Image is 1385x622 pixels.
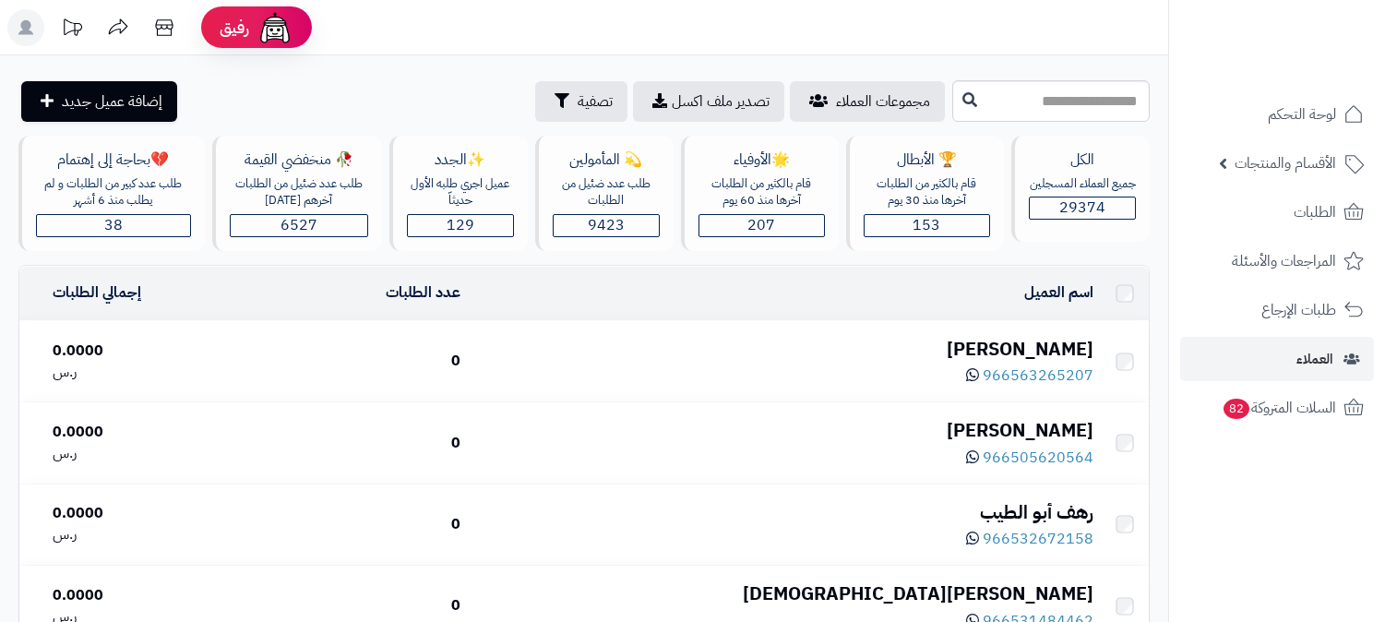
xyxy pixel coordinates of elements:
[747,214,775,236] span: 207
[257,9,293,46] img: ai-face.png
[232,433,461,454] div: 0
[53,503,217,524] div: 0.0000
[62,90,162,113] span: إضافة عميل جديد
[1268,102,1336,127] span: لوحة التحكم
[1180,92,1374,137] a: لوحة التحكم
[407,150,514,171] div: ✨الجدد
[386,281,460,304] a: عدد الطلبات
[864,175,990,209] div: قام بالكثير من الطلبات آخرها منذ 30 يوم
[578,90,613,113] span: تصفية
[1296,346,1333,372] span: العملاء
[53,585,217,606] div: 0.0000
[842,136,1008,251] a: 🏆 الأبطالقام بالكثير من الطلبات آخرها منذ 30 يوم153
[1180,386,1374,430] a: السلات المتروكة82
[475,580,1093,607] div: [PERSON_NAME][DEMOGRAPHIC_DATA]
[1180,190,1374,234] a: الطلبات
[1029,150,1136,171] div: الكل
[1235,150,1336,176] span: الأقسام والمنتجات
[447,214,474,236] span: 129
[1029,175,1136,193] div: جميع العملاء المسجلين
[966,365,1093,387] a: 966563265207
[232,351,461,372] div: 0
[864,150,990,171] div: 🏆 الأبطال
[1180,239,1374,283] a: المراجعات والأسئلة
[553,150,660,171] div: 💫 المأمولين
[983,447,1093,469] span: 966505620564
[220,17,249,39] span: رفيق
[1008,136,1153,251] a: الكلجميع العملاء المسجلين29374
[1222,395,1336,421] span: السلات المتروكة
[1294,199,1336,225] span: الطلبات
[21,81,177,122] a: إضافة عميل جديد
[475,417,1093,444] div: [PERSON_NAME]
[232,595,461,616] div: 0
[36,150,191,171] div: 💔بحاجة إلى إهتمام
[230,175,368,209] div: طلب عدد ضئيل من الطلبات آخرهم [DATE]
[913,214,940,236] span: 153
[1180,337,1374,381] a: العملاء
[535,81,627,122] button: تصفية
[53,341,217,362] div: 0.0000
[672,90,770,113] span: تصدير ملف اكسل
[209,136,386,251] a: 🥀 منخفضي القيمةطلب عدد ضئيل من الطلبات آخرهم [DATE]6527
[386,136,531,251] a: ✨الجددعميل اجري طلبه الأول حديثاّ129
[966,528,1093,550] a: 966532672158
[49,9,95,51] a: تحديثات المنصة
[633,81,784,122] a: تصدير ملف اكسل
[966,447,1093,469] a: 966505620564
[230,150,368,171] div: 🥀 منخفضي القيمة
[36,175,191,209] div: طلب عدد كبير من الطلبات و لم يطلب منذ 6 أشهر
[53,524,217,545] div: ر.س
[836,90,930,113] span: مجموعات العملاء
[475,336,1093,363] div: [PERSON_NAME]
[1024,281,1093,304] a: اسم العميل
[553,175,660,209] div: طلب عدد ضئيل من الطلبات
[1180,288,1374,332] a: طلبات الإرجاع
[1232,248,1336,274] span: المراجعات والأسئلة
[53,362,217,383] div: ر.س
[983,365,1093,387] span: 966563265207
[698,150,825,171] div: 🌟الأوفياء
[53,443,217,464] div: ر.س
[1260,41,1367,79] img: logo-2.png
[698,175,825,209] div: قام بالكثير من الطلبات آخرها منذ 60 يوم
[531,136,677,251] a: 💫 المأمولينطلب عدد ضئيل من الطلبات9423
[1261,297,1336,323] span: طلبات الإرجاع
[53,281,141,304] a: إجمالي الطلبات
[588,214,625,236] span: 9423
[232,514,461,535] div: 0
[983,528,1093,550] span: 966532672158
[53,422,217,443] div: 0.0000
[281,214,317,236] span: 6527
[407,175,514,209] div: عميل اجري طلبه الأول حديثاّ
[1059,197,1105,219] span: 29374
[475,499,1093,526] div: رهف أبو الطيب
[15,136,209,251] a: 💔بحاجة إلى إهتمامطلب عدد كبير من الطلبات و لم يطلب منذ 6 أشهر38
[104,214,123,236] span: 38
[1224,399,1250,420] span: 82
[790,81,945,122] a: مجموعات العملاء
[677,136,842,251] a: 🌟الأوفياءقام بالكثير من الطلبات آخرها منذ 60 يوم207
